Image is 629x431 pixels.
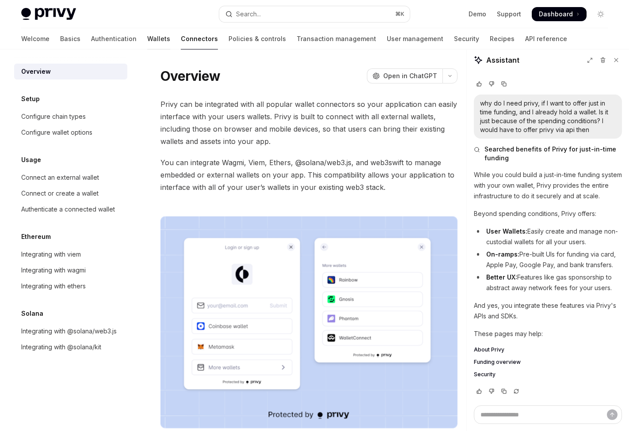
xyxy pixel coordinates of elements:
a: Welcome [21,28,50,49]
a: Security [454,28,479,49]
a: Basics [60,28,80,49]
button: Toggle dark mode [594,7,608,21]
p: These pages may help: [474,329,622,339]
button: Open in ChatGPT [367,68,442,83]
a: Integrating with viem [14,246,127,262]
a: Authenticate a connected wallet [14,201,127,217]
span: Privy can be integrated with all popular wallet connectors so your application can easily interfa... [160,98,457,147]
span: About Privy [474,346,504,353]
a: Configure wallet options [14,125,127,140]
div: Authenticate a connected wallet [21,204,115,215]
button: Open search [219,6,410,22]
a: Connect an external wallet [14,170,127,185]
button: Copy chat response [499,387,509,396]
a: Dashboard [532,7,587,21]
div: Overview [21,66,51,77]
a: User management [387,28,443,49]
a: Transaction management [297,28,376,49]
div: Integrating with wagmi [21,265,86,276]
a: Integrating with @solana/kit [14,339,127,355]
div: Integrating with ethers [21,281,86,291]
span: ⌘ K [395,11,404,18]
a: Demo [469,10,486,19]
div: Connect or create a wallet [21,188,99,199]
h1: Overview [160,68,220,84]
div: Integrating with @solana/web3.js [21,326,117,336]
img: light logo [21,8,76,20]
button: Vote that response was not good [486,79,497,88]
li: Pre-built UIs for funding via card, Apple Pay, Google Pay, and bank transfers. [474,249,622,270]
span: Assistant [486,55,519,65]
a: Integrating with ethers [14,278,127,294]
a: Integrating with wagmi [14,262,127,278]
span: Searched benefits of Privy for just-in-time funding [484,145,622,163]
span: Dashboard [539,10,573,19]
h5: Usage [21,155,41,165]
button: Reload last chat [511,387,522,396]
strong: Better UX: [486,273,517,281]
span: Funding overview [474,359,521,366]
div: Configure chain types [21,111,86,122]
h5: Ethereum [21,231,51,242]
a: Configure chain types [14,109,127,125]
p: And yes, you integrate these features via Privy's APIs and SDKs. [474,300,622,321]
a: Integrating with @solana/web3.js [14,323,127,339]
span: You can integrate Wagmi, Viem, Ethers, @solana/web3.js, and web3swift to manage embedded or exter... [160,156,457,193]
div: Search... [236,9,261,19]
a: Funding overview [474,359,622,366]
span: Open in ChatGPT [383,72,437,80]
button: Searched benefits of Privy for just-in-time funding [474,145,622,163]
img: Connectors3 [160,216,457,428]
a: Connect or create a wallet [14,185,127,201]
div: Configure wallet options [21,127,92,138]
div: Integrating with @solana/kit [21,342,101,352]
h5: Solana [21,308,43,319]
a: About Privy [474,346,622,353]
a: Support [497,10,521,19]
div: Connect an external wallet [21,172,99,183]
a: Authentication [91,28,137,49]
textarea: Ask a question... [474,405,622,424]
button: Vote that response was not good [486,387,497,396]
button: Send message [607,409,618,420]
strong: On-ramps: [486,250,519,258]
span: Security [474,371,496,378]
button: Vote that response was good [474,387,484,396]
a: Wallets [147,28,170,49]
button: Copy chat response [499,79,509,88]
li: Features like gas sponsorship to abstract away network fees for your users. [474,272,622,293]
a: Policies & controls [229,28,286,49]
strong: User Wallets: [486,227,527,235]
li: Easily create and manage non-custodial wallets for all your users. [474,226,622,247]
div: Integrating with viem [21,249,81,260]
a: Connectors [181,28,218,49]
a: Recipes [490,28,515,49]
a: API reference [525,28,567,49]
h5: Setup [21,94,40,104]
div: why do I need privy, if I want to offer just in time funding, and I already hold a wallet. Is it ... [480,99,616,134]
p: Beyond spending conditions, Privy offers: [474,208,622,219]
a: Overview [14,64,127,79]
p: While you could build a just-in-time funding system with your own wallet, Privy provides the enti... [474,170,622,201]
button: Vote that response was good [474,79,484,88]
a: Security [474,371,622,378]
